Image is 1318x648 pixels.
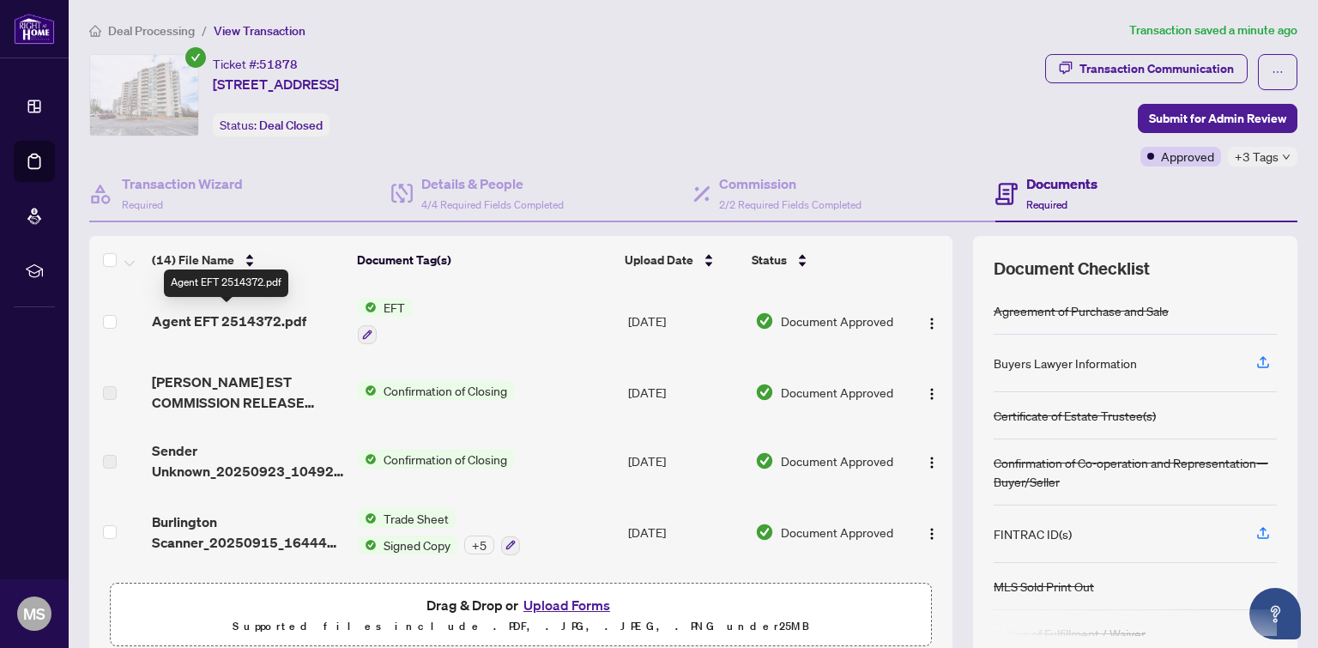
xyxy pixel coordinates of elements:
[1272,66,1284,78] span: ellipsis
[621,358,748,427] td: [DATE]
[377,450,514,469] span: Confirmation of Closing
[994,524,1072,543] div: FINTRAC ID(s)
[213,54,298,74] div: Ticket #:
[719,173,862,194] h4: Commission
[781,383,893,402] span: Document Approved
[925,387,939,401] img: Logo
[621,569,748,643] td: [DATE]
[358,450,514,469] button: Status IconConfirmation of Closing
[358,381,377,400] img: Status Icon
[755,451,774,470] img: Document Status
[358,509,520,555] button: Status IconTrade SheetStatus IconSigned Copy+5
[358,298,412,344] button: Status IconEFT
[1161,147,1214,166] span: Approved
[1149,105,1286,132] span: Submit for Admin Review
[994,453,1277,491] div: Confirmation of Co-operation and Representation—Buyer/Seller
[259,118,323,133] span: Deal Closed
[925,317,939,330] img: Logo
[618,236,745,284] th: Upload Date
[918,447,946,475] button: Logo
[145,236,350,284] th: (14) File Name
[1282,153,1291,161] span: down
[1249,588,1301,639] button: Open asap
[421,198,564,211] span: 4/4 Required Fields Completed
[1235,147,1279,167] span: +3 Tags
[994,257,1150,281] span: Document Checklist
[350,236,618,284] th: Document Tag(s)
[90,55,198,136] img: IMG-W12035359_1.jpg
[994,406,1156,425] div: Certificate of Estate Trustee(s)
[14,13,55,45] img: logo
[377,509,456,528] span: Trade Sheet
[89,25,101,37] span: home
[358,509,377,528] img: Status Icon
[152,512,344,553] span: Burlington Scanner_20250915_164446.pdf
[152,372,344,413] span: [PERSON_NAME] EST COMMISSION RELEASE FORM.pdf
[621,284,748,358] td: [DATE]
[918,307,946,335] button: Logo
[994,354,1137,372] div: Buyers Lawyer Information
[259,57,298,72] span: 51878
[377,298,412,317] span: EFT
[781,312,893,330] span: Document Approved
[213,74,339,94] span: [STREET_ADDRESS]
[781,523,893,542] span: Document Approved
[358,450,377,469] img: Status Icon
[781,451,893,470] span: Document Approved
[358,381,514,400] button: Status IconConfirmation of Closing
[108,23,195,39] span: Deal Processing
[1045,54,1248,83] button: Transaction Communication
[121,616,921,637] p: Supported files include .PDF, .JPG, .JPEG, .PNG under 25 MB
[621,495,748,569] td: [DATE]
[426,594,615,616] span: Drag & Drop or
[185,47,206,68] span: check-circle
[213,113,329,136] div: Status:
[1079,55,1234,82] div: Transaction Communication
[377,381,514,400] span: Confirmation of Closing
[621,427,748,495] td: [DATE]
[358,298,377,317] img: Status Icon
[625,251,693,269] span: Upload Date
[719,198,862,211] span: 2/2 Required Fields Completed
[164,269,288,297] div: Agent EFT 2514372.pdf
[994,301,1169,320] div: Agreement of Purchase and Sale
[755,383,774,402] img: Document Status
[464,536,494,554] div: + 5
[925,456,939,469] img: Logo
[152,440,344,481] span: Sender Unknown_20250923_104921.pdf
[745,236,903,284] th: Status
[755,523,774,542] img: Document Status
[755,312,774,330] img: Document Status
[1026,173,1097,194] h4: Documents
[23,602,45,626] span: MS
[152,311,306,331] span: Agent EFT 2514372.pdf
[111,584,931,647] span: Drag & Drop orUpload FormsSupported files include .PDF, .JPG, .JPEG, .PNG under25MB
[214,23,305,39] span: View Transaction
[1129,21,1297,40] article: Transaction saved a minute ago
[152,251,234,269] span: (14) File Name
[752,251,787,269] span: Status
[994,577,1094,596] div: MLS Sold Print Out
[918,518,946,546] button: Logo
[1026,198,1067,211] span: Required
[518,594,615,616] button: Upload Forms
[918,379,946,406] button: Logo
[925,527,939,541] img: Logo
[202,21,207,40] li: /
[377,536,457,554] span: Signed Copy
[122,173,243,194] h4: Transaction Wizard
[358,536,377,554] img: Status Icon
[122,198,163,211] span: Required
[421,173,564,194] h4: Details & People
[1138,104,1297,133] button: Submit for Admin Review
